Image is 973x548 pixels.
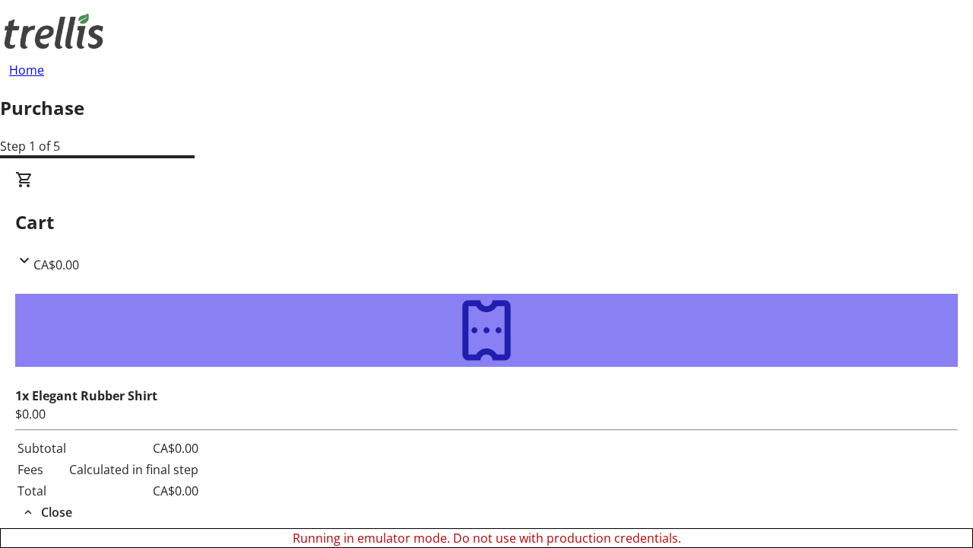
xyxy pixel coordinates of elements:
strong: 1x Elegant Rubber Shirt [15,387,157,404]
div: CartCA$0.00 [15,274,958,522]
span: Close [41,503,72,521]
td: Subtotal [17,438,67,458]
td: CA$0.00 [68,481,199,501]
td: Total [17,481,67,501]
h2: Cart [15,209,958,236]
div: $0.00 [15,405,958,423]
button: Close [15,503,78,521]
span: CA$0.00 [33,256,79,273]
div: CartCA$0.00 [15,170,958,274]
td: Fees [17,460,67,479]
td: CA$0.00 [68,438,199,458]
td: Calculated in final step [68,460,199,479]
